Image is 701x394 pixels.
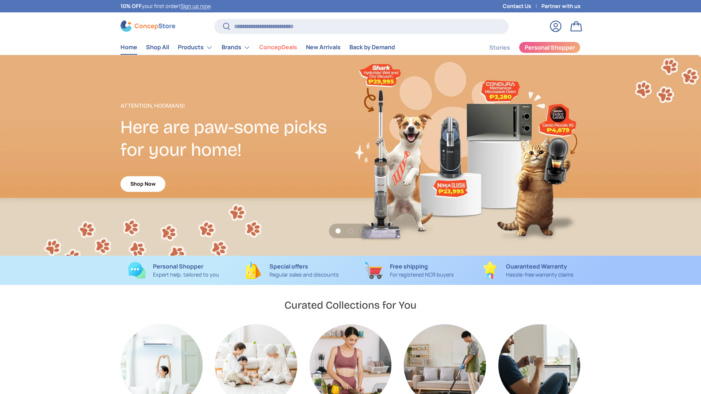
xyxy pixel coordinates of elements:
p: your first order! . [120,2,212,10]
a: Shop Now [120,176,165,192]
p: Regular sales and discounts [269,271,339,279]
p: Expert help, tailored to you [153,271,219,279]
nav: Secondary [472,40,581,55]
a: Stories [489,40,510,55]
p: Attention, Hoomans! [120,101,350,110]
img: ConcepStore [120,20,175,32]
a: Partner with us [541,2,581,10]
strong: Free shipping [390,262,428,270]
a: Guaranteed Warranty Hassle-free warranty claims [474,262,581,279]
a: Contact Us [503,2,541,10]
a: Back by Demand [349,40,395,54]
a: Shop All [146,40,169,54]
summary: Brands [217,40,255,55]
a: Special offers Regular sales and discounts [238,262,345,279]
p: Hassle-free warranty claims [506,271,574,279]
p: For registered NCR buyers [390,271,454,279]
a: Sign up now [180,3,210,9]
h2: Here are paw-some picks for your home! [120,116,350,161]
strong: 10% OFF [120,3,142,9]
strong: Guaranteed Warranty [506,262,567,270]
a: Free shipping For registered NCR buyers [356,262,463,279]
summary: Products [173,40,217,55]
a: New Arrivals [306,40,341,54]
strong: Personal Shopper [153,262,203,270]
a: ConcepDeals [259,40,297,54]
a: Products [178,40,213,55]
a: Personal Shopper Expert help, tailored to you [120,262,227,279]
span: Personal Shopper [525,45,575,50]
a: Home [120,40,137,54]
h2: Curated Collections for You [284,298,417,312]
nav: Primary [120,40,395,55]
strong: Special offers [269,262,308,270]
a: Personal Shopper [519,42,581,53]
a: Brands [222,40,250,55]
